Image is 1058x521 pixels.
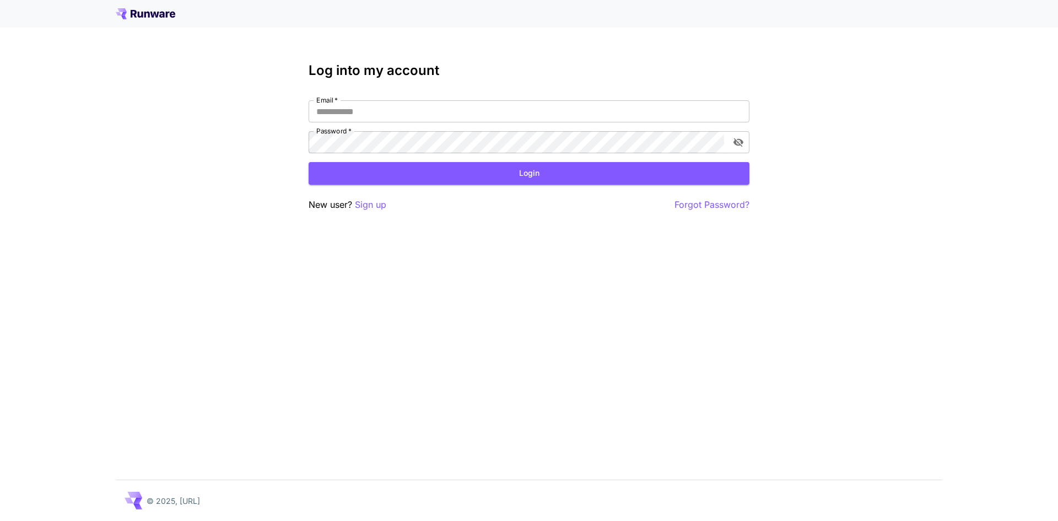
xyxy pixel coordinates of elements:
[316,95,338,105] label: Email
[674,198,749,212] button: Forgot Password?
[147,495,200,507] p: © 2025, [URL]
[316,126,352,136] label: Password
[309,63,749,78] h3: Log into my account
[309,162,749,185] button: Login
[309,198,386,212] p: New user?
[355,198,386,212] button: Sign up
[728,132,748,152] button: toggle password visibility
